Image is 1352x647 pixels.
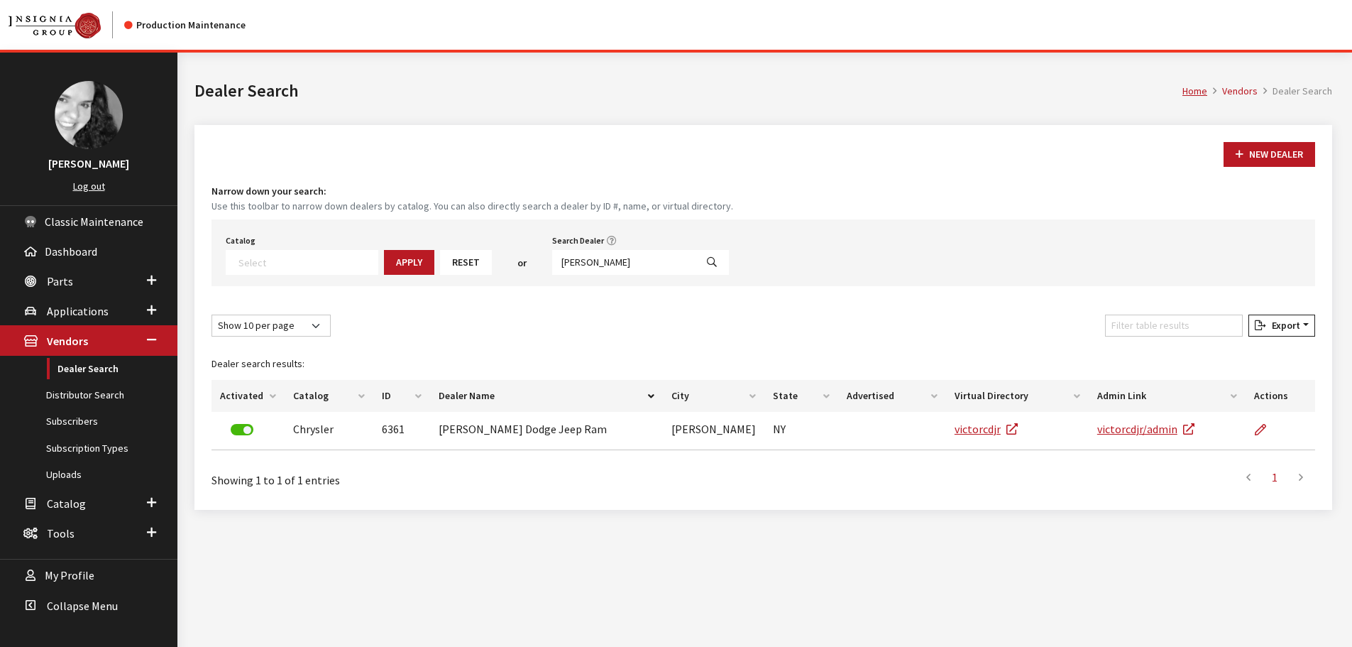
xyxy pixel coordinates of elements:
[47,304,109,318] span: Applications
[231,424,253,435] label: Deactivate Dealer
[1097,422,1194,436] a: victorcdjr/admin
[47,274,73,288] span: Parts
[1262,463,1287,491] a: 1
[9,11,124,38] a: Insignia Group logo
[1248,315,1315,337] button: Export
[211,199,1315,214] small: Use this toolbar to narrow down dealers by catalog. You can also directly search a dealer by ID #...
[211,184,1315,199] h4: Narrow down your search:
[440,250,492,275] button: Reset
[764,380,838,412] th: State: activate to sort column ascending
[47,599,118,613] span: Collapse Menu
[1254,412,1278,447] a: Edit Dealer
[45,244,97,259] span: Dashboard
[838,380,946,412] th: Advertised: activate to sort column ascending
[285,412,373,450] td: Chrysler
[373,380,429,412] th: ID: activate to sort column ascending
[226,250,378,275] span: Select
[430,412,663,450] td: [PERSON_NAME] Dodge Jeep Ram
[238,256,378,268] textarea: Search
[1246,380,1315,412] th: Actions
[1207,84,1258,99] li: Vendors
[552,250,696,275] input: Search
[946,380,1089,412] th: Virtual Directory: activate to sort column ascending
[1266,319,1300,332] span: Export
[663,412,764,450] td: [PERSON_NAME]
[517,256,527,271] span: or
[45,569,94,583] span: My Profile
[47,335,88,349] span: Vendors
[124,18,246,33] div: Production Maintenance
[764,412,838,450] td: NY
[14,155,163,172] h3: [PERSON_NAME]
[1089,380,1246,412] th: Admin Link: activate to sort column ascending
[1182,85,1207,97] a: Home
[194,78,1182,104] h1: Dealer Search
[285,380,373,412] th: Catalog: activate to sort column ascending
[373,412,429,450] td: 6361
[73,180,105,192] a: Log out
[1105,315,1243,337] input: Filter table results
[1224,142,1315,167] button: New Dealer
[552,234,604,247] label: Search Dealer
[47,526,75,540] span: Tools
[430,380,663,412] th: Dealer Name: activate to sort column descending
[47,496,86,511] span: Catalog
[211,380,285,412] th: Activated: activate to sort column ascending
[384,250,434,275] button: Apply
[9,13,101,38] img: Catalog Maintenance
[226,234,255,247] label: Catalog
[211,348,1315,380] caption: Dealer search results:
[211,462,661,489] div: Showing 1 to 1 of 1 entries
[695,250,729,275] button: Search
[663,380,764,412] th: City: activate to sort column ascending
[1258,84,1332,99] li: Dealer Search
[955,422,1018,436] a: victorcdjr
[45,214,143,229] span: Classic Maintenance
[55,81,123,149] img: Khrystal Dorton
